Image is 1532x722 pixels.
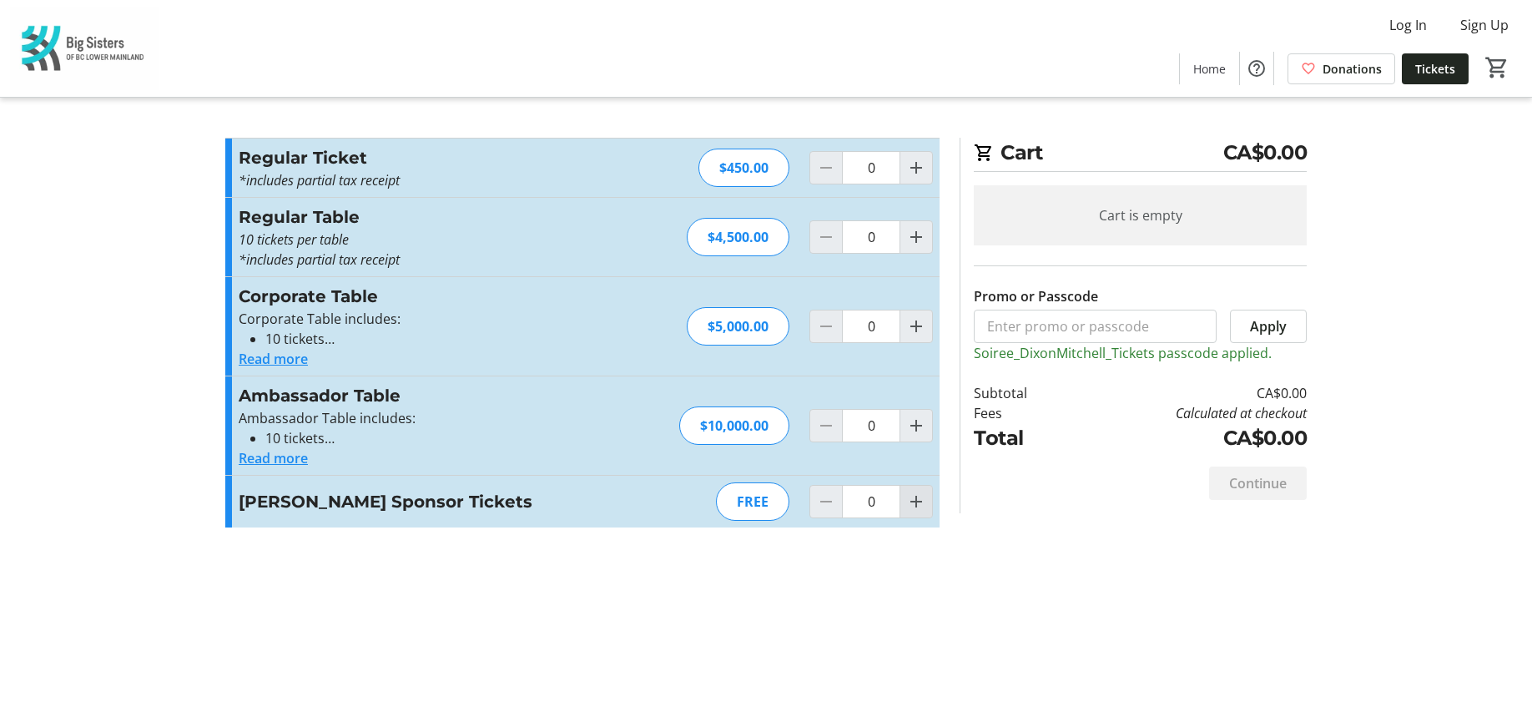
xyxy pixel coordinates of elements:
img: Big Sisters of BC Lower Mainland's Logo [10,7,159,90]
button: Log In [1376,12,1440,38]
p: Ambassador Table includes: [239,408,603,428]
em: *includes partial tax receipt [239,250,400,269]
button: Cart [1482,53,1512,83]
input: Regular Ticket Quantity [842,151,900,184]
a: Home [1180,53,1239,84]
h3: Ambassador Table [239,383,603,408]
em: 10 tickets per table [239,230,349,249]
td: Total [974,423,1071,453]
button: Read more [239,349,308,369]
span: Home [1193,60,1226,78]
h3: [PERSON_NAME] Sponsor Tickets [239,489,603,514]
span: Sign Up [1460,15,1509,35]
a: Tickets [1402,53,1469,84]
p: Soiree_DixonMitchell_Tickets passcode applied. [974,343,1307,363]
div: $5,000.00 [687,307,789,346]
button: Apply [1230,310,1307,343]
div: Cart is empty [974,185,1307,245]
div: $450.00 [698,149,789,187]
button: Increment by one [900,221,932,253]
div: FREE [716,482,789,521]
input: Ambassador Table Quantity [842,409,900,442]
div: $10,000.00 [679,406,789,445]
td: CA$0.00 [1071,383,1307,403]
span: CA$0.00 [1223,138,1308,168]
em: *includes partial tax receipt [239,171,400,189]
input: Regular Table Quantity [842,220,900,254]
div: $4,500.00 [687,218,789,256]
button: Increment by one [900,486,932,518]
input: Corporate Table Quantity [842,310,900,343]
li: 10 tickets [265,428,603,448]
a: Donations [1288,53,1395,84]
label: Promo or Passcode [974,286,1098,306]
p: Corporate Table includes: [239,309,603,329]
td: Fees [974,403,1071,423]
td: Calculated at checkout [1071,403,1307,423]
td: CA$0.00 [1071,423,1307,453]
button: Sign Up [1447,12,1522,38]
h3: Corporate Table [239,284,603,309]
button: Increment by one [900,410,932,442]
span: Tickets [1415,60,1455,78]
button: Read more [239,448,308,468]
button: Increment by one [900,311,932,342]
li: 10 tickets [265,329,603,349]
h3: Regular Ticket [239,145,603,170]
button: Help [1240,52,1273,85]
span: Log In [1389,15,1427,35]
td: Subtotal [974,383,1071,403]
h2: Cart [974,138,1307,172]
input: Dixon Mitchell Sponsor Tickets Quantity [842,485,900,518]
h3: Regular Table [239,204,603,230]
span: Apply [1250,316,1287,336]
span: Donations [1323,60,1382,78]
button: Increment by one [900,152,932,184]
input: Enter promo or passcode [974,310,1217,343]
